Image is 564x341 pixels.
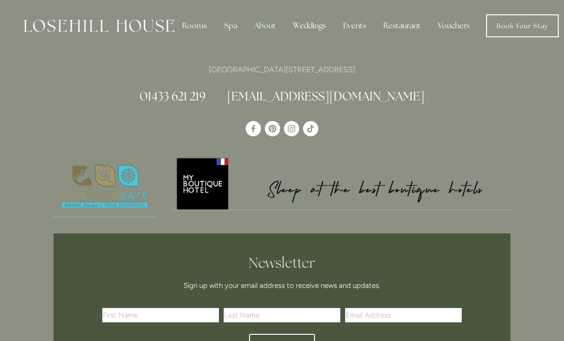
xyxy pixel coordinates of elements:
h2: Newsletter [106,254,458,272]
a: Book Your Stay [486,14,559,37]
div: Weddings [285,16,334,35]
a: [EMAIL_ADDRESS][DOMAIN_NAME] [227,88,424,104]
a: Nature's Safe - Logo [54,156,156,217]
div: Events [336,16,374,35]
a: TikTok [303,121,318,136]
a: Pinterest [265,121,280,136]
input: Last Name [224,308,340,322]
a: 01433 621 219 [140,88,206,104]
img: My Boutique Hotel - Logo [172,156,511,209]
img: Nature's Safe - Logo [54,156,156,217]
div: Spa [217,16,245,35]
input: First Name [102,308,219,322]
input: Email Address [345,308,462,322]
a: Vouchers [430,16,477,35]
a: Losehill House Hotel & Spa [246,121,261,136]
img: Losehill House [24,20,174,32]
div: About [247,16,283,35]
a: My Boutique Hotel - Logo [172,156,511,210]
p: Sign up with your email address to receive news and updates. [106,280,458,291]
div: Rooms [174,16,215,35]
a: Instagram [284,121,299,136]
p: [GEOGRAPHIC_DATA][STREET_ADDRESS] [54,63,510,76]
div: Restaurant [376,16,428,35]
